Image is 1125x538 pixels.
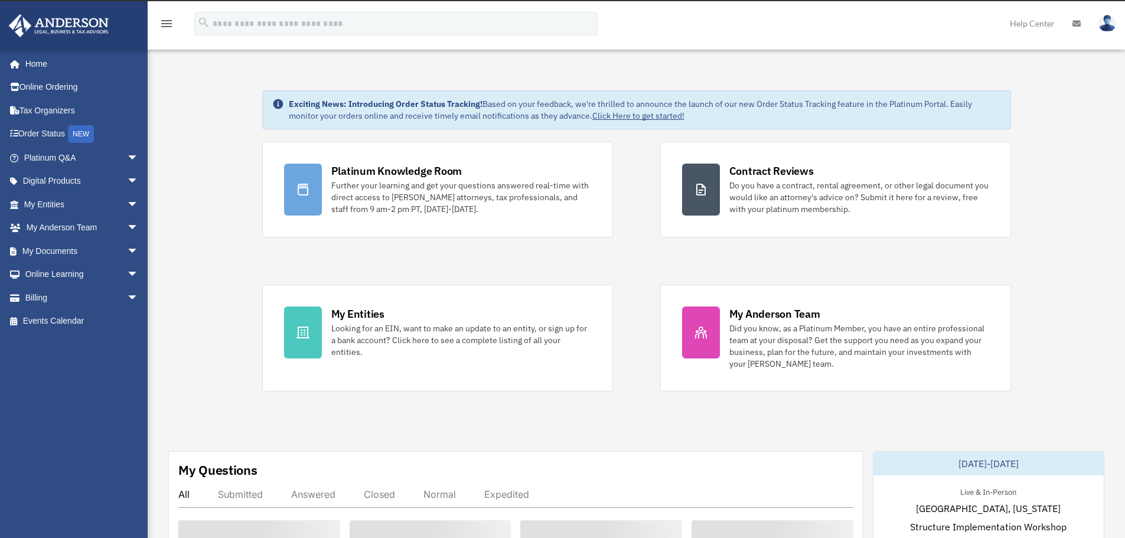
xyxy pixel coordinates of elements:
span: arrow_drop_down [127,239,151,263]
a: Contract Reviews Do you have a contract, rental agreement, or other legal document you would like... [660,142,1011,237]
a: Order StatusNEW [8,122,156,146]
div: Live & In-Person [951,485,1026,497]
div: Closed [364,488,395,500]
a: Platinum Knowledge Room Further your learning and get your questions answered real-time with dire... [262,142,613,237]
a: Digital Productsarrow_drop_down [8,169,156,193]
div: Did you know, as a Platinum Member, you have an entire professional team at your disposal? Get th... [729,322,989,370]
div: Normal [423,488,456,500]
div: Contract Reviews [729,164,814,178]
div: Looking for an EIN, want to make an update to an entity, or sign up for a bank account? Click her... [331,322,591,358]
div: Do you have a contract, rental agreement, or other legal document you would like an attorney's ad... [729,180,989,215]
span: [GEOGRAPHIC_DATA], [US_STATE] [916,501,1061,516]
i: menu [159,17,174,31]
div: Platinum Knowledge Room [331,164,462,178]
div: Submitted [218,488,263,500]
div: NEW [68,125,94,143]
a: Billingarrow_drop_down [8,286,156,309]
span: arrow_drop_down [127,146,151,170]
img: Anderson Advisors Platinum Portal [5,14,112,37]
a: Click Here to get started! [592,110,684,121]
a: Online Learningarrow_drop_down [8,263,156,286]
div: [DATE]-[DATE] [873,452,1104,475]
div: Answered [291,488,335,500]
span: arrow_drop_down [127,169,151,194]
a: Tax Organizers [8,99,156,122]
a: My Documentsarrow_drop_down [8,239,156,263]
div: My Entities [331,307,384,321]
img: User Pic [1098,15,1116,32]
div: My Questions [178,461,257,479]
div: Further your learning and get your questions answered real-time with direct access to [PERSON_NAM... [331,180,591,215]
span: arrow_drop_down [127,216,151,240]
a: Events Calendar [8,309,156,333]
strong: Exciting News: Introducing Order Status Tracking! [289,99,482,109]
span: arrow_drop_down [127,193,151,217]
a: Home [8,52,151,76]
a: My Anderson Teamarrow_drop_down [8,216,156,240]
a: menu [159,21,174,31]
div: Expedited [484,488,529,500]
span: arrow_drop_down [127,286,151,310]
a: My Entitiesarrow_drop_down [8,193,156,216]
a: My Anderson Team Did you know, as a Platinum Member, you have an entire professional team at your... [660,285,1011,392]
span: arrow_drop_down [127,263,151,287]
a: Platinum Q&Aarrow_drop_down [8,146,156,169]
div: Based on your feedback, we're thrilled to announce the launch of our new Order Status Tracking fe... [289,98,1001,122]
div: All [178,488,190,500]
a: Online Ordering [8,76,156,99]
div: My Anderson Team [729,307,820,321]
a: My Entities Looking for an EIN, want to make an update to an entity, or sign up for a bank accoun... [262,285,613,392]
span: Structure Implementation Workshop [910,520,1067,534]
i: search [197,16,210,29]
